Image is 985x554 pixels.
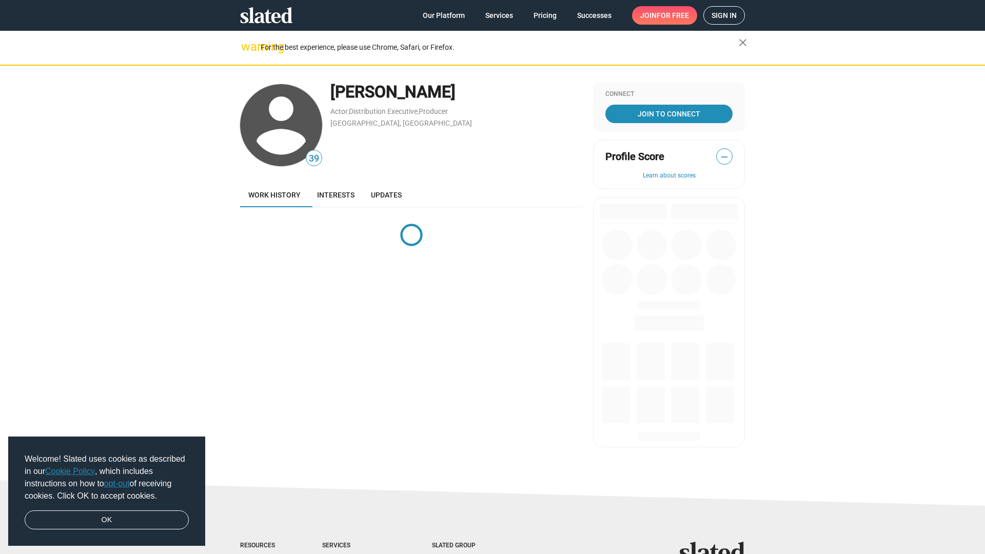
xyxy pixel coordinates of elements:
a: Work history [240,183,309,207]
a: Services [477,6,521,25]
span: , [418,109,419,115]
a: Pricing [525,6,565,25]
a: [GEOGRAPHIC_DATA], [GEOGRAPHIC_DATA] [330,119,472,127]
span: Sign in [712,7,737,24]
span: — [717,150,732,164]
div: Connect [605,90,733,98]
div: Slated Group [432,542,502,550]
a: Cookie Policy [45,467,95,476]
span: for free [657,6,689,25]
span: Join [640,6,689,25]
a: Our Platform [415,6,473,25]
a: Distribution Executive [349,107,418,115]
div: For the best experience, please use Chrome, Safari, or Firefox. [261,41,739,54]
span: Work history [248,191,301,199]
span: Profile Score [605,150,664,164]
a: Interests [309,183,363,207]
mat-icon: warning [241,41,253,53]
a: Producer [419,107,448,115]
div: [PERSON_NAME] [330,81,583,103]
a: Joinfor free [632,6,697,25]
button: Learn about scores [605,172,733,180]
span: Interests [317,191,354,199]
a: Sign in [703,6,745,25]
span: Pricing [534,6,557,25]
mat-icon: close [737,36,749,49]
a: dismiss cookie message [25,510,189,530]
a: Join To Connect [605,105,733,123]
div: cookieconsent [8,437,205,546]
a: Successes [569,6,620,25]
span: Updates [371,191,402,199]
a: Actor [330,107,348,115]
span: Our Platform [423,6,465,25]
span: Services [485,6,513,25]
span: Successes [577,6,612,25]
div: Services [322,542,391,550]
a: Updates [363,183,410,207]
span: 39 [306,152,322,166]
a: opt-out [104,479,130,488]
div: Resources [240,542,281,550]
span: Join To Connect [607,105,731,123]
span: , [348,109,349,115]
span: Welcome! Slated uses cookies as described in our , which includes instructions on how to of recei... [25,453,189,502]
